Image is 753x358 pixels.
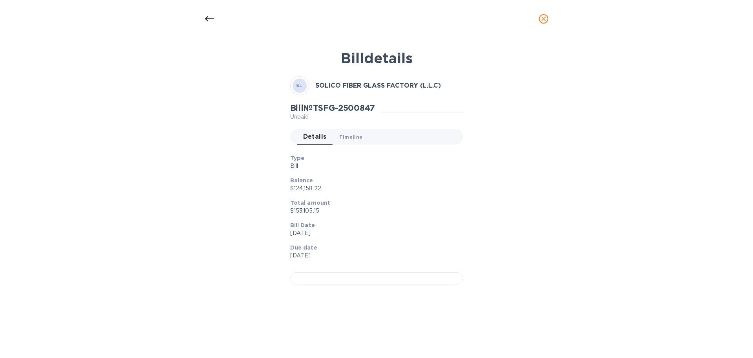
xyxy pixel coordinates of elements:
[290,222,315,228] b: Bill Date
[290,162,457,170] p: Bill
[290,252,457,260] p: [DATE]
[339,133,363,141] span: Timeline
[303,131,327,142] span: Details
[290,244,317,251] b: Due date
[296,83,303,88] b: SL
[290,113,375,121] p: Unpaid
[290,200,331,206] b: Total amount
[290,207,457,215] p: $153,105.15
[290,177,313,184] b: Balance
[534,9,553,28] button: close
[341,50,413,67] b: Bill details
[315,82,441,89] b: SOLICO FIBER GLASS FACTORY (L.L.C)
[290,103,375,113] h2: Bill № TSFG-2500847
[290,184,457,193] p: $124,158.22
[290,155,305,161] b: Type
[290,229,457,237] p: [DATE]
